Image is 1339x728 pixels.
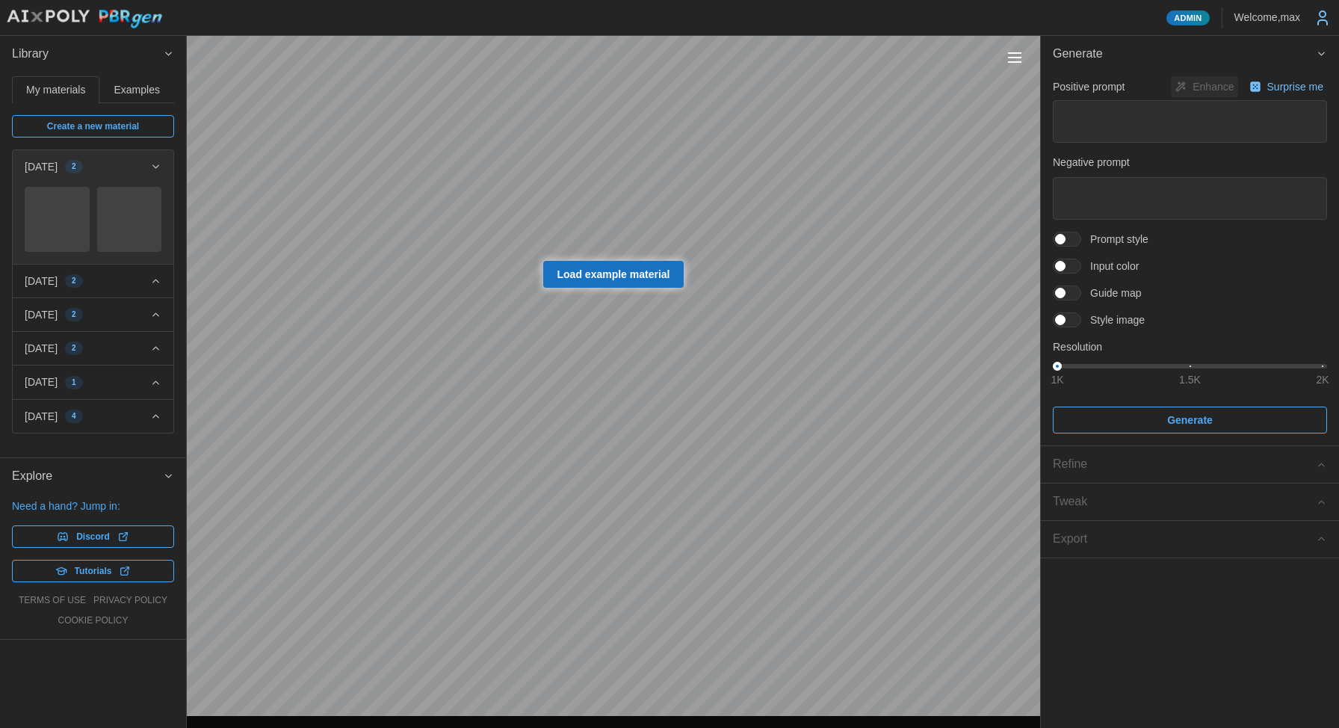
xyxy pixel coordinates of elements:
[72,342,76,354] span: 2
[12,560,174,582] a: Tutorials
[25,274,58,289] p: [DATE]
[12,525,174,548] a: Discord
[1267,79,1326,94] p: Surprise me
[1053,339,1327,354] p: Resolution
[1174,11,1202,25] span: Admin
[1081,232,1148,247] span: Prompt style
[72,309,76,321] span: 2
[13,298,173,331] button: [DATE]2
[72,275,76,287] span: 2
[1041,73,1339,446] div: Generate
[1004,47,1025,68] button: Toggle viewport controls
[13,400,173,433] button: [DATE]4
[25,374,58,389] p: [DATE]
[1246,76,1327,97] button: Surprise me
[1053,455,1316,474] div: Refine
[72,161,76,173] span: 2
[76,526,110,547] span: Discord
[93,594,167,607] a: privacy policy
[1041,521,1339,558] button: Export
[1053,79,1125,94] p: Positive prompt
[26,84,85,95] span: My materials
[1053,521,1316,558] span: Export
[58,614,128,627] a: cookie policy
[1041,484,1339,520] button: Tweak
[25,307,58,322] p: [DATE]
[12,36,163,73] span: Library
[13,150,173,183] button: [DATE]2
[25,341,58,356] p: [DATE]
[25,159,58,174] p: [DATE]
[543,261,684,288] a: Load example material
[1081,286,1141,300] span: Guide map
[1081,312,1145,327] span: Style image
[19,594,86,607] a: terms of use
[1081,259,1139,274] span: Input color
[1053,407,1327,434] button: Generate
[12,499,174,513] p: Need a hand? Jump in:
[1234,10,1300,25] p: Welcome, max
[47,116,139,137] span: Create a new material
[12,458,163,495] span: Explore
[13,183,173,264] div: [DATE]2
[1041,36,1339,73] button: Generate
[1171,76,1237,97] button: Enhance
[1041,446,1339,483] button: Refine
[6,9,163,29] img: AIxPoly PBRgen
[1053,155,1327,170] p: Negative prompt
[557,262,670,287] span: Load example material
[1167,407,1213,433] span: Generate
[13,365,173,398] button: [DATE]1
[72,410,76,422] span: 4
[13,332,173,365] button: [DATE]2
[75,561,112,582] span: Tutorials
[12,115,174,138] a: Create a new material
[1193,79,1237,94] p: Enhance
[1053,484,1316,520] span: Tweak
[72,377,76,389] span: 1
[25,409,58,424] p: [DATE]
[13,265,173,297] button: [DATE]2
[114,84,160,95] span: Examples
[1053,36,1316,73] span: Generate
